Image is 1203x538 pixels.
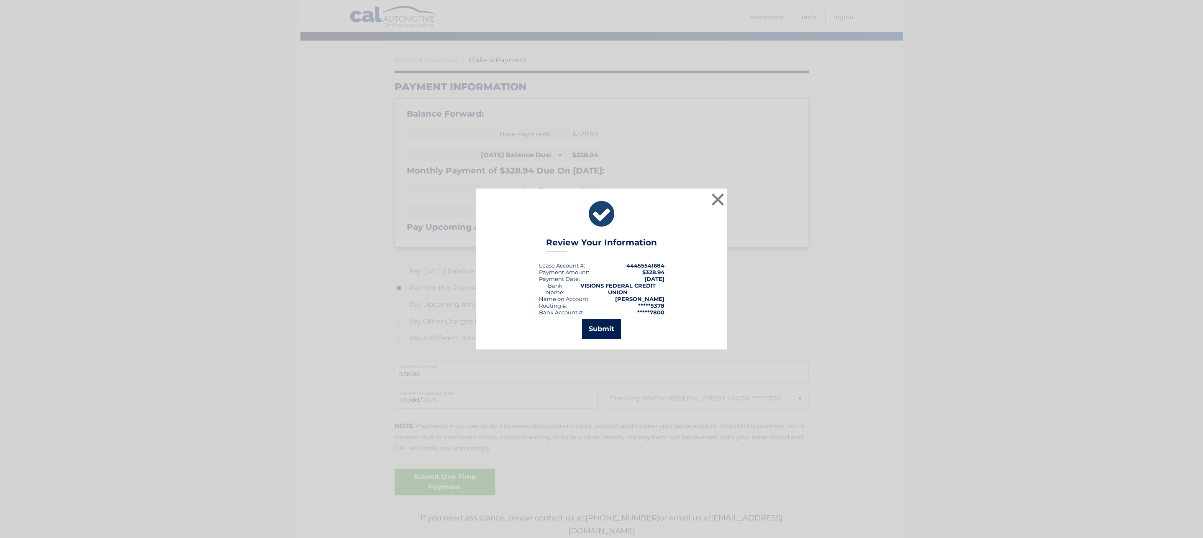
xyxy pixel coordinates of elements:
[539,275,580,282] div: :
[539,275,579,282] span: Payment Date
[539,302,567,309] div: Routing #:
[539,282,572,296] div: Bank Name:
[546,237,657,252] h3: Review Your Information
[539,269,589,275] div: Payment Amount:
[626,262,664,269] strong: 44455541684
[582,319,621,339] button: Submit
[642,269,664,275] span: $328.94
[539,296,590,302] div: Name on Account:
[615,296,664,302] strong: [PERSON_NAME]
[539,309,584,316] div: Bank Account #:
[580,282,656,296] strong: VISIONS FEDERAL CREDIT UNION
[644,275,664,282] span: [DATE]
[710,191,726,208] button: ×
[539,262,585,269] div: Lease Account #:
